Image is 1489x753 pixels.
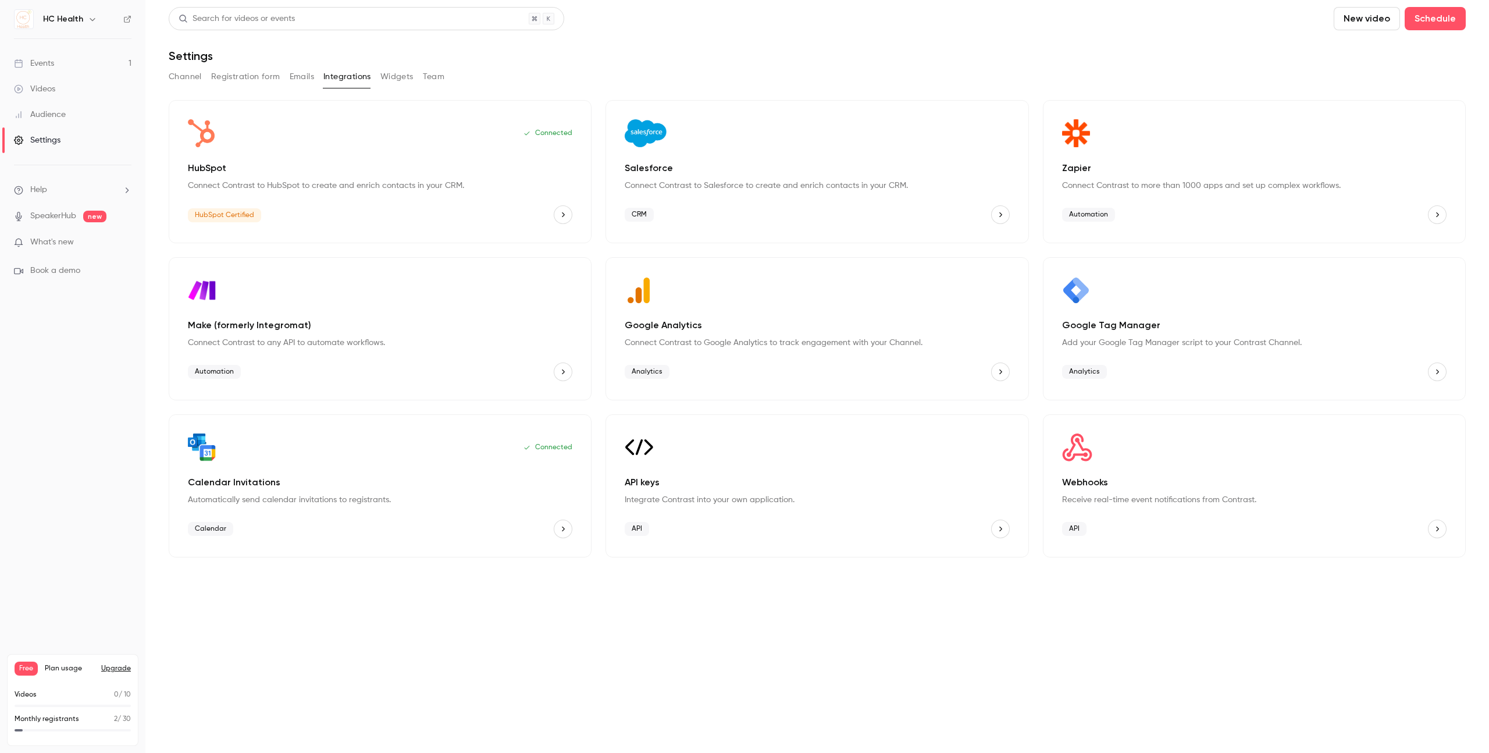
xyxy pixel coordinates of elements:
[188,494,572,506] p: Automatically send calendar invitations to registrants.
[15,714,79,724] p: Monthly registrants
[1428,363,1447,381] button: Google Tag Manager
[169,257,592,400] div: Make (formerly Integromat)
[380,68,414,86] button: Widgets
[991,205,1010,224] button: Salesforce
[323,68,371,86] button: Integrations
[14,134,60,146] div: Settings
[188,180,572,191] p: Connect Contrast to HubSpot to create and enrich contacts in your CRM.
[188,337,572,349] p: Connect Contrast to any API to automate workflows.
[114,691,119,698] span: 0
[290,68,314,86] button: Emails
[1062,318,1447,332] p: Google Tag Manager
[30,184,47,196] span: Help
[45,664,94,673] span: Plan usage
[1043,257,1466,400] div: Google Tag Manager
[625,475,1009,489] p: API keys
[625,208,654,222] span: CRM
[14,83,55,95] div: Videos
[188,475,572,489] p: Calendar Invitations
[169,68,202,86] button: Channel
[1062,365,1107,379] span: Analytics
[991,520,1010,538] button: API keys
[14,109,66,120] div: Audience
[1062,337,1447,349] p: Add your Google Tag Manager script to your Contrast Channel.
[188,161,572,175] p: HubSpot
[15,662,38,676] span: Free
[169,414,592,557] div: Calendar Invitations
[188,318,572,332] p: Make (formerly Integromat)
[211,68,280,86] button: Registration form
[423,68,445,86] button: Team
[1334,7,1400,30] button: New video
[1405,7,1466,30] button: Schedule
[523,443,572,452] p: Connected
[15,690,37,700] p: Videos
[188,522,233,536] span: Calendar
[1062,180,1447,191] p: Connect Contrast to more than 1000 apps and set up complex workflows.
[625,161,1009,175] p: Salesforce
[1428,520,1447,538] button: Webhooks
[114,714,131,724] p: / 30
[1043,414,1466,557] div: Webhooks
[101,664,131,673] button: Upgrade
[605,100,1028,243] div: Salesforce
[625,337,1009,349] p: Connect Contrast to Google Analytics to track engagement with your Channel.
[605,257,1028,400] div: Google Analytics
[1043,100,1466,243] div: Zapier
[554,520,572,538] button: Calendar Invitations
[30,236,74,248] span: What's new
[1062,522,1087,536] span: API
[625,180,1009,191] p: Connect Contrast to Salesforce to create and enrich contacts in your CRM.
[43,13,83,25] h6: HC Health
[179,13,295,25] div: Search for videos or events
[15,10,33,29] img: HC Health
[1062,208,1115,222] span: Automation
[14,184,131,196] li: help-dropdown-opener
[625,494,1009,506] p: Integrate Contrast into your own application.
[625,522,649,536] span: API
[83,211,106,222] span: new
[188,365,241,379] span: Automation
[1062,161,1447,175] p: Zapier
[188,208,261,222] span: HubSpot Certified
[14,58,54,69] div: Events
[1428,205,1447,224] button: Zapier
[114,716,117,723] span: 2
[554,205,572,224] button: HubSpot
[605,414,1028,557] div: API keys
[991,363,1010,381] button: Google Analytics
[523,129,572,138] p: Connected
[1062,475,1447,489] p: Webhooks
[625,318,1009,332] p: Google Analytics
[114,690,131,700] p: / 10
[554,363,572,381] button: Make (formerly Integromat)
[1062,494,1447,506] p: Receive real-time event notifications from Contrast.
[30,265,80,277] span: Book a demo
[169,100,592,243] div: HubSpot
[625,365,669,379] span: Analytics
[169,49,213,63] h1: Settings
[30,210,76,222] a: SpeakerHub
